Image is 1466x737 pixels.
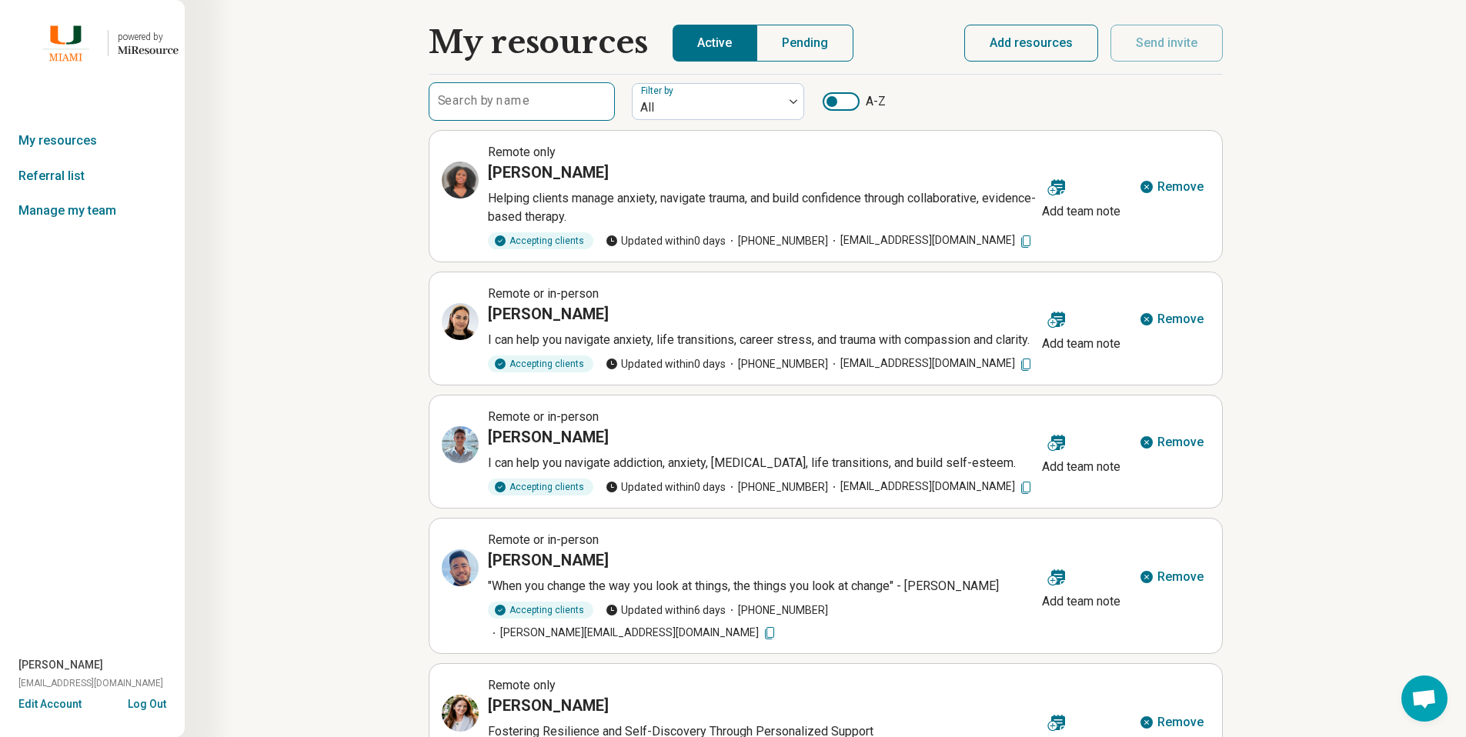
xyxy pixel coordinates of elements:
[828,355,1034,372] span: [EMAIL_ADDRESS][DOMAIN_NAME]
[606,356,726,372] span: Updated within 0 days
[1036,168,1127,224] button: Add team note
[488,189,1036,226] p: Helping clients manage anxiety, navigate trauma, and build confidence through collaborative, evid...
[828,479,1034,495] span: [EMAIL_ADDRESS][DOMAIN_NAME]
[828,232,1034,248] span: [EMAIL_ADDRESS][DOMAIN_NAME]
[488,454,1036,472] p: I can help you navigate addiction, anxiety, [MEDICAL_DATA], life transitions, and build self-esteem.
[726,479,828,495] span: [PHONE_NUMBER]
[1133,168,1210,205] button: Remove
[606,233,726,249] span: Updated within 0 days
[488,602,593,619] div: Accepting clients
[488,577,1036,595] p: "When you change the way you look at things, the things you look at change" - [PERSON_NAME]
[118,30,179,44] div: powered by
[18,696,82,712] button: Edit Account
[6,25,179,62] a: University of Miamipowered by
[964,25,1098,62] button: Add resources
[488,549,609,571] h3: [PERSON_NAME]
[488,145,556,159] span: Remote only
[18,676,163,690] span: [EMAIL_ADDRESS][DOMAIN_NAME]
[1401,675,1448,722] div: Open chat
[1133,301,1210,338] button: Remove
[18,657,103,673] span: [PERSON_NAME]
[823,92,886,111] label: A-Z
[488,532,599,547] span: Remote or in-person
[1036,424,1127,479] button: Add team note
[726,356,828,372] span: [PHONE_NUMBER]
[438,95,529,107] label: Search by name
[606,479,726,495] span: Updated within 0 days
[488,678,556,692] span: Remote only
[726,602,828,619] span: [PHONE_NUMBER]
[606,602,726,619] span: Updated within 6 days
[488,303,609,325] h3: [PERSON_NAME]
[756,25,853,62] button: Pending
[1036,301,1127,356] button: Add team note
[488,625,777,641] span: [PERSON_NAME][EMAIL_ADDRESS][DOMAIN_NAME]
[1110,25,1223,62] button: Send invite
[726,233,828,249] span: [PHONE_NUMBER]
[488,409,599,424] span: Remote or in-person
[641,85,676,96] label: Filter by
[488,162,609,183] h3: [PERSON_NAME]
[488,286,599,301] span: Remote or in-person
[488,331,1036,349] p: I can help you navigate anxiety, life transitions, career stress, and trauma with compassion and ...
[673,25,756,62] button: Active
[488,479,593,495] div: Accepting clients
[1036,559,1127,614] button: Add team note
[33,25,99,62] img: University of Miami
[488,232,593,249] div: Accepting clients
[488,355,593,372] div: Accepting clients
[429,25,648,62] h1: My resources
[488,695,609,716] h3: [PERSON_NAME]
[1133,424,1210,461] button: Remove
[1133,559,1210,595] button: Remove
[128,696,166,709] button: Log Out
[488,426,609,448] h3: [PERSON_NAME]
